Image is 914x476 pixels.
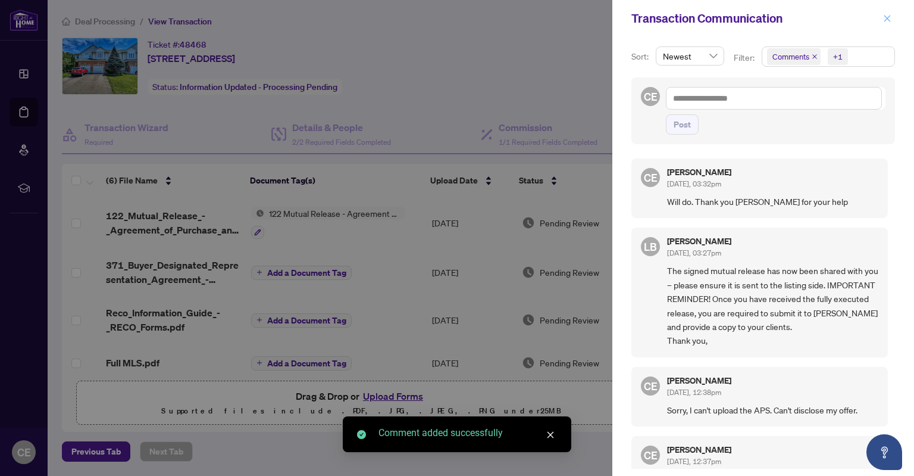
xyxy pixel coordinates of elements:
h5: [PERSON_NAME] [667,377,731,385]
div: Comment added successfully [378,426,557,440]
span: close [883,14,891,23]
h5: [PERSON_NAME] [667,446,731,454]
div: +1 [833,51,843,63]
a: Close [544,428,557,441]
button: Post [666,114,699,135]
span: [DATE], 03:32pm [667,179,721,188]
span: Newest [663,47,717,65]
h5: [PERSON_NAME] [667,168,731,176]
p: Sort: [631,50,651,63]
span: close [812,54,818,60]
p: Filter: [734,51,756,64]
h5: [PERSON_NAME] [667,237,731,245]
span: [DATE], 03:27pm [667,248,721,257]
div: Transaction Communication [631,10,879,27]
span: close [546,431,555,439]
button: Open asap [866,434,902,470]
span: [DATE], 12:38pm [667,388,721,397]
span: LB [644,238,657,255]
span: CE [644,169,658,186]
span: [DATE], 12:37pm [667,457,721,466]
span: CE [644,378,658,394]
span: Comments [772,51,809,63]
span: Comments [767,48,821,65]
span: CE [644,88,658,105]
span: check-circle [357,430,366,439]
span: Will do. Thank you [PERSON_NAME] for your help [667,195,878,209]
span: CE [644,447,658,463]
span: The signed mutual release has now been shared with you – please ensure it is sent to the listing ... [667,264,878,347]
span: Sorry, I can't upload the APS. Can't disclose my offer. [667,403,878,417]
